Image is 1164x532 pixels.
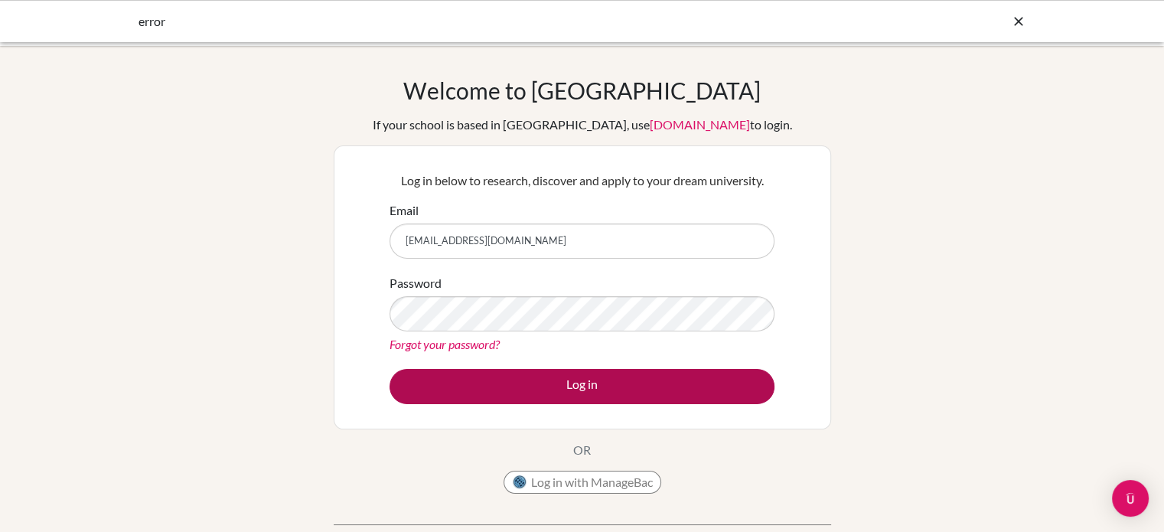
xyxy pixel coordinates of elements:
div: Open Intercom Messenger [1112,480,1149,517]
label: Email [390,201,419,220]
a: Forgot your password? [390,337,500,351]
p: Log in below to research, discover and apply to your dream university. [390,171,774,190]
button: Log in with ManageBac [504,471,661,494]
label: Password [390,274,442,292]
button: Log in [390,369,774,404]
p: OR [573,441,591,459]
div: error [139,12,797,31]
div: If your school is based in [GEOGRAPHIC_DATA], use to login. [373,116,792,134]
a: [DOMAIN_NAME] [650,117,750,132]
h1: Welcome to [GEOGRAPHIC_DATA] [403,77,761,104]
